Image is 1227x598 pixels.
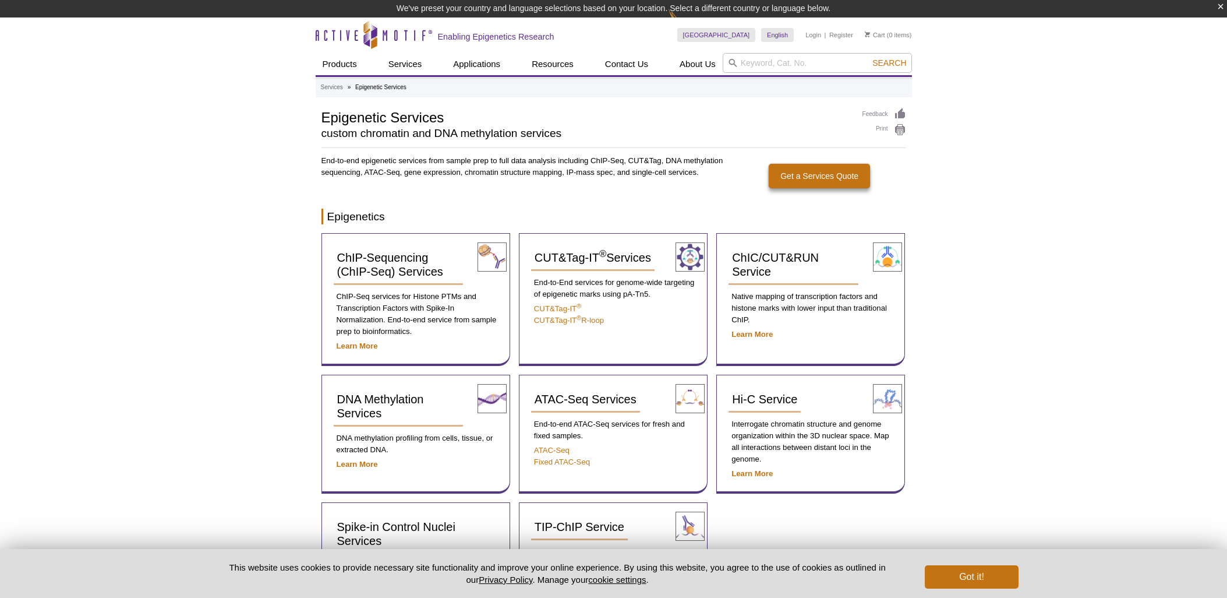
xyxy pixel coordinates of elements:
[729,291,893,326] p: Native mapping of transcription factors and histone marks with lower input than traditional ChIP.
[334,432,498,456] p: DNA methylation profiling from cells, tissue, or extracted DNA.
[761,28,794,42] a: English
[479,575,532,585] a: Privacy Policy
[478,242,507,272] img: ChIP-Seq Services
[676,512,705,541] img: TIP-ChIP Service
[321,82,343,93] a: Services
[478,384,507,413] img: DNA Methylation Services
[525,53,581,75] a: Resources
[531,245,655,271] a: CUT&Tag-IT®Services
[731,469,773,478] a: Learn More
[337,520,455,547] span: Spike-in Control Nuclei Services
[829,31,853,39] a: Register
[732,393,797,406] span: Hi-C Service
[577,314,581,321] sup: ®
[531,546,695,581] p: Experience ultra-fast, high-throughput ChIP with up to 96 reactions, requiring as little as 300K-...
[598,53,655,75] a: Contact Us
[337,251,443,278] span: ChIP-Sequencing (ChIP-Seq) Services
[825,28,826,42] li: |
[925,565,1018,589] button: Got it!
[577,302,581,309] sup: ®
[677,28,756,42] a: [GEOGRAPHIC_DATA]
[534,458,590,466] a: Fixed ATAC-Seq
[731,330,773,339] a: Learn More
[862,108,906,121] a: Feedback
[534,316,604,325] a: CUT&Tag-IT®R-loop
[209,561,906,586] p: This website uses cookies to provide necessary site functionality and improve your online experie...
[535,393,637,406] span: ATAC-Seq Services
[732,251,819,278] span: ChIC/CUT&RUN Service
[321,209,906,224] h2: Epigenetics
[334,245,464,285] a: ChIP-Sequencing (ChIP-Seq) Services
[729,418,893,465] p: Interrogate chromatin structure and genome organization within the 3D nuclear space. Map all inte...
[334,515,498,554] a: Spike-in Control Nuclei Services
[865,31,870,37] img: Your Cart
[438,31,554,42] h2: Enabling Epigenetics Research
[321,128,851,139] h2: custom chromatin and DNA methylation services
[872,58,906,68] span: Search
[334,291,498,337] p: ChIP-Seq services for Histone PTMs and Transcription Factors with Spike-In Normalization. End-to-...
[676,242,705,272] img: CUT&Tag-IT® Services
[381,53,429,75] a: Services
[334,387,464,427] a: DNA Methylation Services
[348,84,351,90] li: »
[534,446,570,455] a: ATAC-Seq
[321,155,724,178] p: End-to-end epigenetic services from sample prep to full data analysis including ChIP-Seq, CUT&Tag...
[769,164,870,188] a: Get a Services Quote
[873,242,902,272] img: ChIC/CUT&RUN Service
[669,9,699,36] img: Change Here
[321,108,851,125] h1: Epigenetic Services
[599,249,606,260] sup: ®
[865,31,885,39] a: Cart
[337,460,378,469] a: Learn More
[873,384,902,413] img: Hi-C Service
[865,28,912,42] li: (0 items)
[531,515,628,540] a: TIP-ChIP Service
[676,384,705,413] img: ATAC-Seq Services
[531,277,695,300] p: End-to-End services for genome-wide targeting of epigenetic marks using pA-Tn5.
[337,342,378,350] a: Learn More
[337,393,424,420] span: DNA Methylation Services
[316,53,364,75] a: Products
[535,251,651,264] span: CUT&Tag-IT Services
[723,53,912,73] input: Keyword, Cat. No.
[673,53,723,75] a: About Us
[862,124,906,136] a: Print
[446,53,507,75] a: Applications
[869,58,910,68] button: Search
[729,245,858,285] a: ChIC/CUT&RUN Service
[535,520,624,533] span: TIP-ChIP Service
[355,84,406,90] li: Epigenetic Services
[531,418,695,442] p: End-to-end ATAC-Seq services for fresh and fixed samples.
[805,31,821,39] a: Login
[729,387,801,413] a: Hi-C Service
[534,304,581,313] a: CUT&Tag-IT®
[588,575,646,585] button: cookie settings
[531,387,640,413] a: ATAC-Seq Services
